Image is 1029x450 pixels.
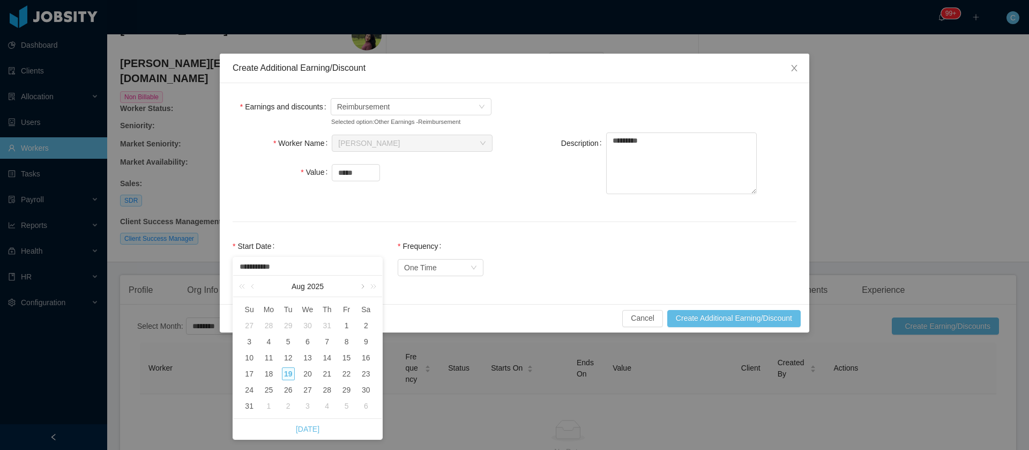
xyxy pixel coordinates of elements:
td: August 6, 2025 [298,334,317,350]
div: 31 [320,319,333,332]
a: 2025 [306,276,325,297]
div: 1 [340,319,353,332]
small: Selected option: Other Earnings - Reimbursement [331,117,467,127]
label: Frequency [398,242,446,250]
div: 5 [340,400,353,412]
span: Su [240,305,259,314]
button: Cancel [622,310,663,327]
td: August 10, 2025 [240,350,259,366]
div: 30 [360,383,372,396]
td: August 16, 2025 [356,350,376,366]
td: August 1, 2025 [337,318,356,334]
td: August 14, 2025 [317,350,337,366]
div: 16 [360,351,372,364]
td: August 3, 2025 [240,334,259,350]
input: Value [332,165,379,181]
td: August 15, 2025 [337,350,356,366]
i: icon: down [480,140,486,147]
div: 4 [320,400,333,412]
label: Start Date [233,242,279,250]
div: 2 [360,319,372,332]
td: August 21, 2025 [317,366,337,382]
td: September 2, 2025 [279,398,298,414]
span: Sa [356,305,376,314]
th: Fri [337,301,356,318]
td: August 27, 2025 [298,382,317,398]
td: July 31, 2025 [317,318,337,334]
td: September 5, 2025 [337,398,356,414]
td: August 9, 2025 [356,334,376,350]
th: Tue [279,301,298,318]
div: 30 [301,319,314,332]
div: 6 [360,400,372,412]
a: Next year (Control + right) [364,276,378,297]
i: icon: down [479,104,485,111]
th: Mon [259,301,278,318]
th: Sat [356,301,376,318]
a: Last year (Control + left) [237,276,251,297]
a: Previous month (PageUp) [249,276,258,297]
a: [DATE] [296,419,319,439]
td: September 1, 2025 [259,398,278,414]
label: Description [561,139,606,147]
a: Aug [290,276,306,297]
td: August 17, 2025 [240,366,259,382]
label: Earnings and discounts [240,102,331,111]
div: 12 [282,351,295,364]
td: August 29, 2025 [337,382,356,398]
div: 28 [262,319,275,332]
td: August 4, 2025 [259,334,278,350]
i: icon: down [471,264,477,272]
button: Close [779,54,809,84]
td: August 13, 2025 [298,350,317,366]
div: 13 [301,351,314,364]
td: July 29, 2025 [279,318,298,334]
a: Next month (PageDown) [357,276,367,297]
div: 24 [243,383,256,396]
div: 10 [243,351,256,364]
th: Sun [240,301,259,318]
span: We [298,305,317,314]
div: 29 [282,319,295,332]
div: 3 [243,335,256,348]
div: 20 [301,367,314,380]
td: August 5, 2025 [279,334,298,350]
th: Thu [317,301,337,318]
div: 19 [282,367,295,380]
div: Create Additional Earning/Discount [233,62,796,74]
td: August 24, 2025 [240,382,259,398]
td: September 3, 2025 [298,398,317,414]
td: August 30, 2025 [356,382,376,398]
td: August 31, 2025 [240,398,259,414]
div: 28 [320,383,333,396]
div: 22 [340,367,353,380]
span: Th [317,305,337,314]
div: 26 [282,383,295,396]
div: 2 [282,400,295,412]
td: August 2, 2025 [356,318,376,334]
td: August 8, 2025 [337,334,356,350]
td: August 11, 2025 [259,350,278,366]
th: Wed [298,301,317,318]
label: Value [301,168,332,176]
i: icon: close [790,64,799,72]
div: 29 [340,383,353,396]
div: 7 [320,335,333,348]
td: August 20, 2025 [298,366,317,382]
div: 17 [243,367,256,380]
div: 31 [243,400,256,412]
td: August 25, 2025 [259,382,278,398]
span: Mo [259,305,278,314]
div: 9 [360,335,372,348]
td: September 4, 2025 [317,398,337,414]
div: 3 [301,400,314,412]
div: 27 [301,383,314,396]
div: 5 [282,335,295,348]
td: July 27, 2025 [240,318,259,334]
td: August 19, 2025 [279,366,298,382]
td: August 28, 2025 [317,382,337,398]
div: 23 [360,367,372,380]
button: Create Additional Earning/Discount [667,310,801,327]
div: 8 [340,335,353,348]
span: Fr [337,305,356,314]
